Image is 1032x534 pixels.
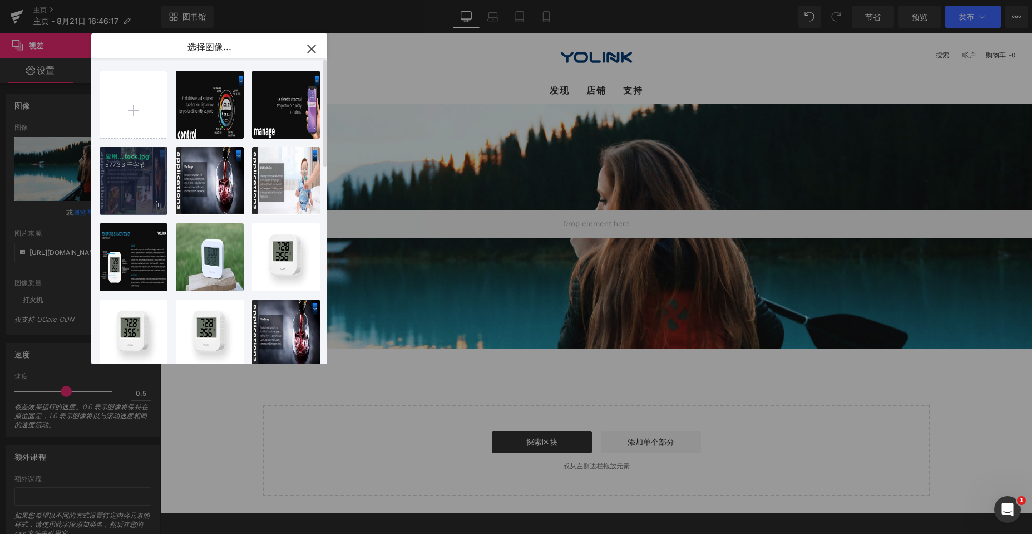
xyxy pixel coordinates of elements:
[775,18,788,26] font: 搜索
[825,18,851,26] font: 购物车 -
[1019,497,1024,504] font: 1
[402,429,469,437] font: 或从左侧边栏拖放元素
[467,404,513,413] font: 添加单个部分
[440,398,540,420] a: 添加单个部分
[800,17,815,27] a: 帐户
[105,161,145,169] font: 577.33 千字节
[105,153,149,160] font: 应用...tock.jpg
[462,45,482,70] a: 支持
[187,41,231,52] font: 选择图像...
[802,18,815,26] font: 帐户
[366,404,397,413] font: 探索区块
[399,17,472,31] img: YoLink
[994,496,1021,523] iframe: 对讲机实时聊天
[331,398,431,420] a: 探索区块
[389,52,409,62] font: 发现
[851,18,855,26] font: 0
[462,52,482,62] font: 支持
[823,17,855,27] a: 购物车 -0
[389,45,409,70] a: 发现
[17,12,97,33] button: 美国（美元）
[426,45,446,70] a: 店铺
[426,52,446,62] font: 店铺
[769,16,791,28] button: 打开搜索栏
[20,17,73,27] font: 美国（美元）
